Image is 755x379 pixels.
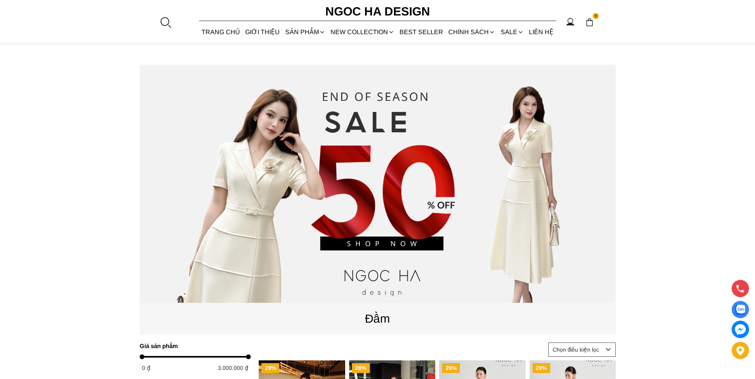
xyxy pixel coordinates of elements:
[318,2,437,21] a: Ngoc Ha Design
[593,13,599,19] span: 0
[282,21,328,42] div: SẢN PHẨM
[735,305,745,315] img: Display image
[732,301,749,318] a: Display image
[446,21,498,42] div: Chính sách
[218,365,248,371] span: 3.000.000 ₫
[732,321,749,338] a: messenger
[199,21,243,42] a: TRANG CHỦ
[585,18,594,27] img: img-CART-ICON-ksit0nf1
[526,21,556,42] a: LIÊN HỆ
[243,21,282,42] a: GIỚI THIỆU
[498,21,526,42] a: SALE
[328,21,397,42] a: NEW COLLECTION
[397,21,446,42] a: BEST SELLER
[140,309,616,328] p: Đầm
[140,342,246,349] h4: Giá sản phẩm
[142,365,150,371] span: 0 ₫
